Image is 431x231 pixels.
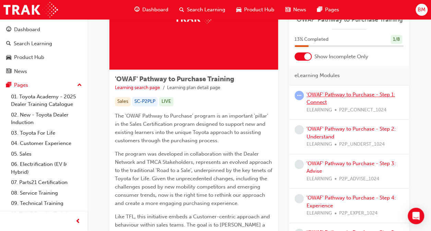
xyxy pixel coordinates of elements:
[115,113,270,144] span: The 'OWAF Pathway to Purchase' program is an important 'pillar' in the Sales Certification progra...
[142,6,168,14] span: Dashboard
[179,5,184,14] span: search-icon
[236,5,241,14] span: car-icon
[325,6,339,14] span: Pages
[6,69,11,75] span: news-icon
[174,3,231,17] a: search-iconSearch Learning
[3,65,85,78] a: News
[3,79,85,92] button: Pages
[159,97,173,106] div: LIVE
[3,23,85,36] a: Dashboard
[115,85,160,90] a: Learning search page
[408,208,424,224] div: Open Intercom Messenger
[8,198,85,209] a: 09. Technical Training
[307,92,395,106] a: 'OWAF' Pathway to Purchase - Step 1: Connect
[307,175,332,183] span: ELEARNING
[14,26,40,34] div: Dashboard
[77,81,82,90] span: up-icon
[3,22,85,79] button: DashboardSearch LearningProduct HubNews
[3,37,85,50] a: Search Learning
[8,177,85,188] a: 07. Parts21 Certification
[418,6,426,14] span: BM
[307,195,396,209] a: 'OWAF' Pathway to Purchase - Step 4: Experience
[317,5,322,14] span: pages-icon
[307,141,332,148] span: ELEARNING
[295,194,304,203] span: learningRecordVerb_NONE-icon
[307,209,332,217] span: ELEARNING
[8,188,85,198] a: 08. Service Training
[8,128,85,138] a: 03. Toyota For Life
[129,3,174,17] a: guage-iconDashboard
[8,110,85,128] a: 02. New - Toyota Dealer Induction
[6,54,11,61] span: car-icon
[314,53,368,61] span: Show Incomplete Only
[3,51,85,64] a: Product Hub
[295,125,304,134] span: learningRecordVerb_NONE-icon
[6,27,11,33] span: guage-icon
[307,160,396,174] a: 'OWAF' Pathway to Purchase - Step 3: Advise
[134,5,140,14] span: guage-icon
[14,68,27,75] div: News
[167,84,220,92] li: Learning plan detail page
[285,5,290,14] span: news-icon
[75,217,81,226] span: prev-icon
[339,175,379,183] span: P2P_ADVISE_1024
[293,6,306,14] span: News
[14,53,44,61] div: Product Hub
[295,36,328,44] span: 13 % Completed
[8,138,85,149] a: 04. Customer Experience
[8,92,85,110] a: 01. Toyota Academy - 2025 Dealer Training Catalogue
[295,16,404,24] a: 'OWAF' Pathway to Purchase Training
[6,82,11,88] span: pages-icon
[312,3,345,17] a: pages-iconPages
[3,2,58,17] img: Trak
[231,3,280,17] a: car-iconProduct Hub
[132,97,158,106] div: SC-P2PLP
[8,159,85,177] a: 06. Electrification (EV & Hybrid)
[187,6,225,14] span: Search Learning
[416,4,428,16] button: BM
[8,209,85,219] a: 10. TUNE Rev-Up Training
[307,106,332,114] span: ELEARNING
[115,97,131,106] div: Sales
[295,91,304,100] span: learningRecordVerb_ATTEMPT-icon
[339,106,386,114] span: P2P_CONNECT_1024
[14,40,52,48] div: Search Learning
[339,209,378,217] span: P2P_EXPER_1024
[14,81,28,89] div: Pages
[280,3,312,17] a: news-iconNews
[8,149,85,159] a: 05. Sales
[307,126,396,140] a: 'OWAF' Pathway to Purchase - Step 2: Understand
[295,160,304,169] span: learningRecordVerb_NONE-icon
[244,6,274,14] span: Product Hub
[339,141,385,148] span: P2P_UNDERST_1024
[115,75,234,83] span: 'OWAF' Pathway to Purchase Training
[6,41,11,47] span: search-icon
[391,35,402,44] div: 1 / 8
[295,72,340,80] span: eLearning Modules
[115,151,274,206] span: The program was developed in collaboration with the Dealer Network and TMCA Stakeholders, represe...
